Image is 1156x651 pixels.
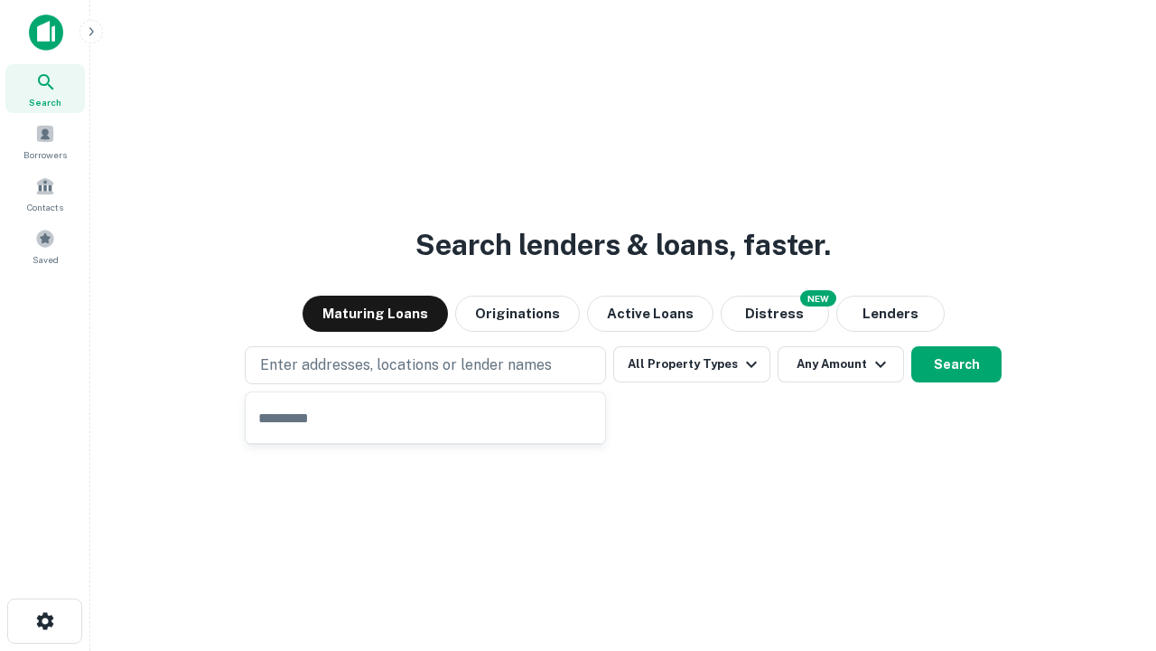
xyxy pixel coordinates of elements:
a: Search [5,64,85,113]
span: Borrowers [23,147,67,162]
button: Search distressed loans with lien and other non-mortgage details. [721,296,829,332]
iframe: Chat Widget [1066,506,1156,593]
img: capitalize-icon.png [29,14,63,51]
h3: Search lenders & loans, faster. [415,223,831,267]
button: Active Loans [587,296,713,332]
button: Enter addresses, locations or lender names [245,346,606,384]
button: Originations [455,296,580,332]
a: Borrowers [5,117,85,165]
button: All Property Types [613,346,770,382]
p: Enter addresses, locations or lender names [260,354,552,376]
span: Search [29,95,61,109]
button: Search [911,346,1002,382]
a: Saved [5,222,85,270]
span: Saved [33,252,59,267]
button: Maturing Loans [303,296,448,332]
div: NEW [800,290,836,307]
a: Contacts [5,169,85,218]
button: Any Amount [778,346,904,382]
button: Lenders [836,296,945,332]
span: Contacts [27,200,63,214]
